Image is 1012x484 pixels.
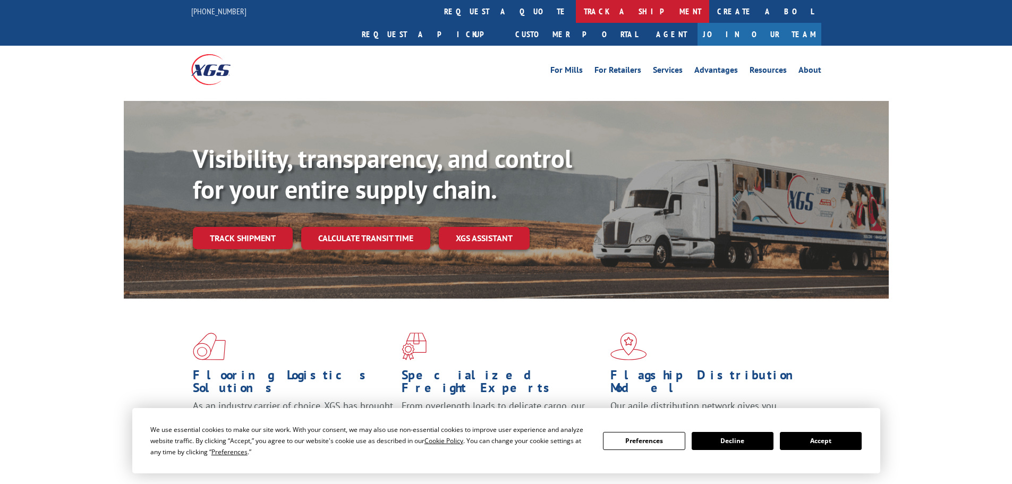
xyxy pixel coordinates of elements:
button: Decline [692,432,773,450]
p: From overlength loads to delicate cargo, our experienced staff knows the best way to move your fr... [402,400,602,447]
a: Agent [645,23,698,46]
b: Visibility, transparency, and control for your entire supply chain. [193,142,572,206]
a: For Retailers [594,66,641,78]
a: Advantages [694,66,738,78]
a: XGS ASSISTANT [439,227,530,250]
a: About [798,66,821,78]
a: Calculate transit time [301,227,430,250]
a: Services [653,66,683,78]
a: [PHONE_NUMBER] [191,6,246,16]
img: xgs-icon-focused-on-flooring-red [402,333,427,360]
a: Customer Portal [507,23,645,46]
div: Cookie Consent Prompt [132,408,880,473]
img: xgs-icon-total-supply-chain-intelligence-red [193,333,226,360]
img: xgs-icon-flagship-distribution-model-red [610,333,647,360]
a: Resources [750,66,787,78]
span: Our agile distribution network gives you nationwide inventory management on demand. [610,400,806,424]
button: Preferences [603,432,685,450]
div: We use essential cookies to make our site work. With your consent, we may also use non-essential ... [150,424,590,457]
a: Join Our Team [698,23,821,46]
a: Track shipment [193,227,293,249]
a: For Mills [550,66,583,78]
h1: Flooring Logistics Solutions [193,369,394,400]
span: Preferences [211,447,248,456]
span: As an industry carrier of choice, XGS has brought innovation and dedication to flooring logistics... [193,400,393,437]
span: Cookie Policy [424,436,463,445]
h1: Specialized Freight Experts [402,369,602,400]
button: Accept [780,432,862,450]
h1: Flagship Distribution Model [610,369,811,400]
a: Request a pickup [354,23,507,46]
